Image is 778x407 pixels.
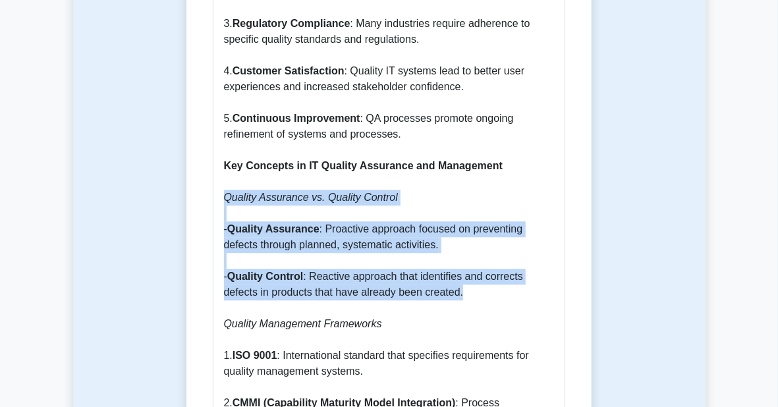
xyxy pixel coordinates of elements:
[227,223,320,234] b: Quality Assurance
[224,318,382,329] i: Quality Management Frameworks
[233,65,345,76] b: Customer Satisfaction
[224,192,398,203] i: Quality Assurance vs. Quality Control
[233,18,350,29] b: Regulatory Compliance
[233,113,360,124] b: Continuous Improvement
[224,160,503,171] b: Key Concepts in IT Quality Assurance and Management
[227,271,304,282] b: Quality Control
[233,350,277,361] b: ISO 9001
